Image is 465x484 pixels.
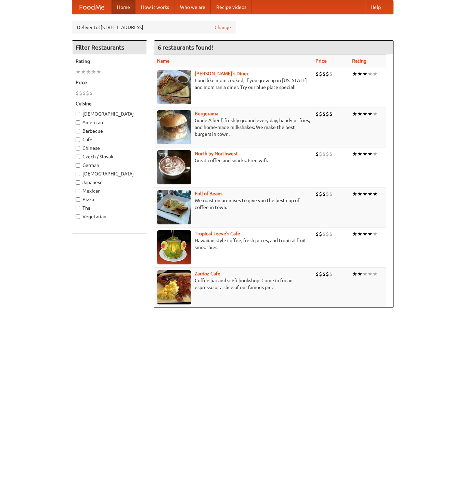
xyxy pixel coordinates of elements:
[362,190,367,198] li: ★
[76,213,143,220] label: Vegetarian
[367,70,373,78] li: ★
[157,237,310,251] p: Hawaiian style coffee, fresh juices, and tropical fruit smoothies.
[352,190,357,198] li: ★
[157,157,310,164] p: Great coffee and snacks. Free wifi.
[195,271,220,276] b: Zardoz Cafe
[76,68,81,76] li: ★
[157,270,191,304] img: zardoz.jpg
[322,110,326,118] li: $
[76,205,143,211] label: Thai
[357,150,362,158] li: ★
[352,270,357,278] li: ★
[91,68,96,76] li: ★
[315,230,319,238] li: $
[319,230,322,238] li: $
[329,270,333,278] li: $
[352,58,366,64] a: Rating
[322,150,326,158] li: $
[86,68,91,76] li: ★
[72,0,112,14] a: FoodMe
[195,231,240,236] a: Tropical Jeeve's Cafe
[352,230,357,238] li: ★
[76,136,143,143] label: Cafe
[362,110,367,118] li: ★
[76,206,80,210] input: Thai
[357,230,362,238] li: ★
[326,270,329,278] li: $
[76,187,143,194] label: Mexican
[373,190,378,198] li: ★
[76,170,143,177] label: [DEMOGRAPHIC_DATA]
[195,71,248,76] a: [PERSON_NAME]'s Diner
[329,150,333,158] li: $
[195,191,222,196] a: Full of Beans
[367,110,373,118] li: ★
[373,110,378,118] li: ★
[315,58,327,64] a: Price
[96,68,101,76] li: ★
[319,270,322,278] li: $
[326,70,329,78] li: $
[373,70,378,78] li: ★
[362,230,367,238] li: ★
[211,0,252,14] a: Recipe videos
[322,190,326,198] li: $
[112,0,135,14] a: Home
[157,70,191,104] img: sallys.jpg
[373,270,378,278] li: ★
[76,214,80,219] input: Vegetarian
[76,197,80,202] input: Pizza
[76,153,143,160] label: Czech / Slovak
[322,230,326,238] li: $
[373,150,378,158] li: ★
[326,190,329,198] li: $
[319,190,322,198] li: $
[326,230,329,238] li: $
[157,117,310,138] p: Grade A beef, freshly ground every day, hand-cut fries, and home-made milkshakes. We make the bes...
[357,270,362,278] li: ★
[175,0,211,14] a: Who we are
[357,70,362,78] li: ★
[76,162,143,169] label: German
[362,150,367,158] li: ★
[319,110,322,118] li: $
[315,270,319,278] li: $
[157,190,191,224] img: beans.jpg
[81,68,86,76] li: ★
[76,172,80,176] input: [DEMOGRAPHIC_DATA]
[82,89,86,97] li: $
[76,58,143,65] h5: Rating
[322,270,326,278] li: $
[322,70,326,78] li: $
[326,110,329,118] li: $
[76,110,143,117] label: [DEMOGRAPHIC_DATA]
[195,111,218,116] a: Burgerama
[195,151,238,156] a: North by Northwest
[79,89,82,97] li: $
[76,120,80,125] input: American
[357,190,362,198] li: ★
[157,197,310,211] p: We roast on premises to give you the best cup of coffee in town.
[357,110,362,118] li: ★
[157,150,191,184] img: north.jpg
[76,129,80,133] input: Barbecue
[76,89,79,97] li: $
[76,100,143,107] h5: Cuisine
[319,150,322,158] li: $
[76,196,143,203] label: Pizza
[89,89,93,97] li: $
[76,180,80,185] input: Japanese
[157,58,170,64] a: Name
[326,150,329,158] li: $
[329,70,333,78] li: $
[76,145,143,152] label: Chinese
[319,70,322,78] li: $
[367,270,373,278] li: ★
[367,190,373,198] li: ★
[76,119,143,126] label: American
